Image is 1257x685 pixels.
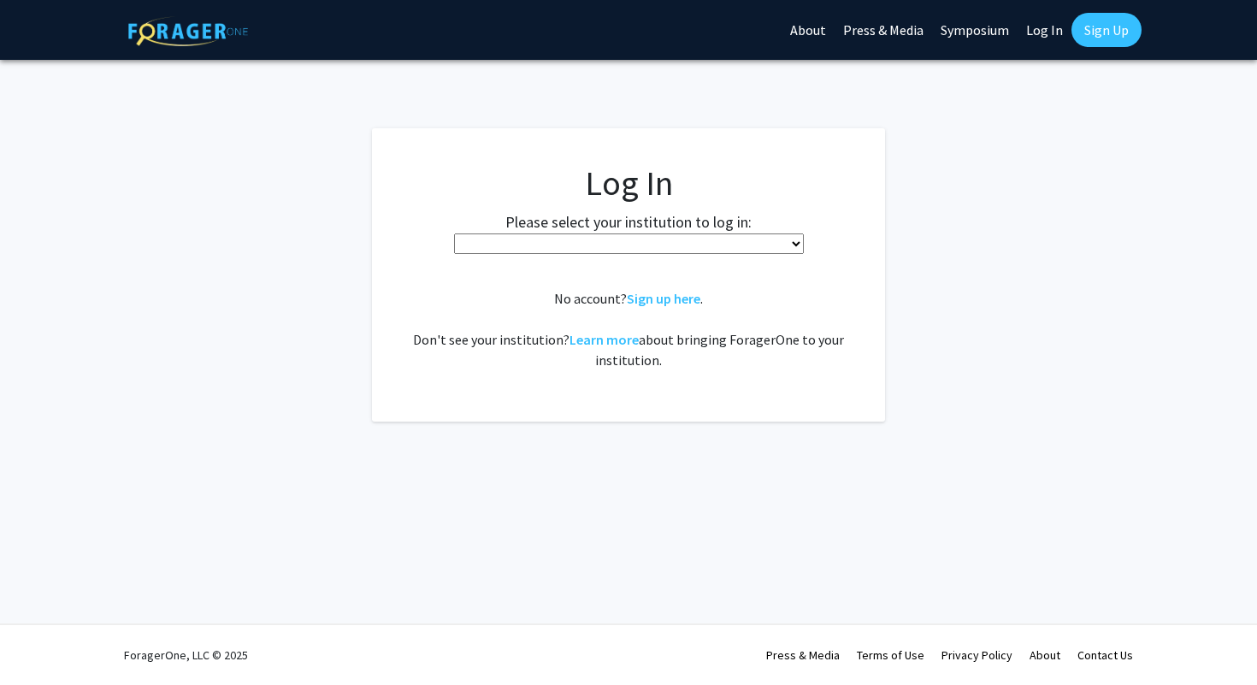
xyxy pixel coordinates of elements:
[1077,647,1133,663] a: Contact Us
[505,210,752,233] label: Please select your institution to log in:
[1030,647,1060,663] a: About
[857,647,924,663] a: Terms of Use
[941,647,1012,663] a: Privacy Policy
[1071,13,1142,47] a: Sign Up
[406,288,851,370] div: No account? . Don't see your institution? about bringing ForagerOne to your institution.
[124,625,248,685] div: ForagerOne, LLC © 2025
[128,16,248,46] img: ForagerOne Logo
[406,162,851,204] h1: Log In
[766,647,840,663] a: Press & Media
[627,290,700,307] a: Sign up here
[569,331,639,348] a: Learn more about bringing ForagerOne to your institution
